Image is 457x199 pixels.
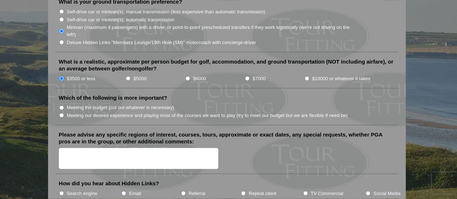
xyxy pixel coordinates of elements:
label: Self-drive car or minivan(s), automatic transmission [67,16,174,23]
label: Meeting our desired experience and playing most of the courses we want to play (try to meet our b... [67,112,348,119]
label: TV Commercial [311,190,343,197]
label: Repeat client [249,190,276,197]
label: Minivan (maximum 4 passengers) with a driver, or point-to-point prescheduled transfers if they wo... [67,24,357,38]
label: $7000 [253,75,266,82]
label: What is a realistic, approximate per person budget for golf, accommodation, and ground transporta... [59,58,395,72]
label: Self-drive car or minivan(s), manual transmission (less expensive than automatic transmission) [67,8,265,16]
label: Social Media [373,190,400,197]
label: Please advise any specific regions of interest, courses, tours, approximate or exact dates, any s... [59,131,395,145]
label: $3500 or less [67,75,95,82]
label: Search engine [67,190,98,197]
label: $6000 [193,75,206,82]
label: $5000 [133,75,146,82]
label: Referral [189,190,206,197]
label: Email [129,190,141,197]
label: How did you hear about Hidden Links? [59,180,159,187]
label: Meeting the budget (cut out whatever is necessary) [67,104,174,111]
label: $10000 or whatever it takes [312,75,370,82]
label: Which of the following is more important? [59,94,167,101]
label: Deluxe Hidden Links "Members Lounge/19th Hole (SM)" motorcoach with concierge-driver [67,39,256,46]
